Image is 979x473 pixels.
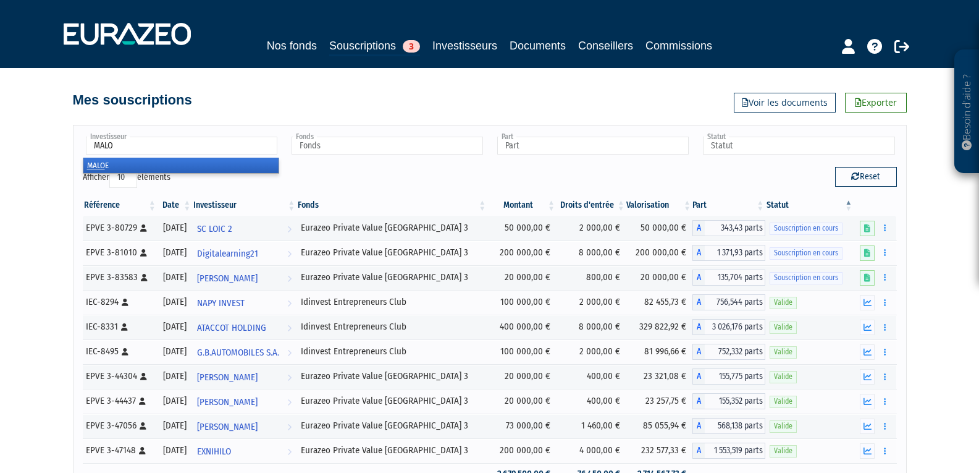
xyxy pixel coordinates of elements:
[301,394,483,407] div: Eurazeo Private Value [GEOGRAPHIC_DATA] 3
[626,389,692,414] td: 23 257,75 €
[287,391,292,414] i: Voir l'investisseur
[692,443,705,459] span: A
[162,246,188,259] div: [DATE]
[301,419,483,432] div: Eurazeo Private Value [GEOGRAPHIC_DATA] 3
[192,195,296,216] th: Investisseur: activer pour trier la colonne par ordre croissant
[162,394,188,407] div: [DATE]
[705,220,765,236] span: 343,43 parts
[626,195,692,216] th: Valorisation: activer pour trier la colonne par ordre croissant
[626,414,692,438] td: 85 055,94 €
[162,444,188,457] div: [DATE]
[301,246,483,259] div: Eurazeo Private Value [GEOGRAPHIC_DATA] 3
[139,398,146,405] i: [Français] Personne physique
[192,315,296,339] a: ATACCOT HOLDING
[140,422,146,430] i: [Français] Personne physique
[626,241,692,265] td: 200 000,00 €
[197,317,266,339] span: ATACCOT HOLDING
[487,290,557,315] td: 100 000,00 €
[770,420,797,432] span: Valide
[705,294,765,310] span: 756,544 parts
[192,339,296,364] a: G.B.AUTOMOBILES S.A.
[192,241,296,265] a: Digitalearning21
[192,364,296,389] a: [PERSON_NAME]
[835,167,897,187] button: Reset
[692,270,705,286] span: A
[162,296,188,309] div: [DATE]
[487,195,557,216] th: Montant: activer pour trier la colonne par ordre croissant
[86,370,153,383] div: EPVE 3-44304
[86,345,153,358] div: IEC-8495
[301,271,483,284] div: Eurazeo Private Value [GEOGRAPHIC_DATA] 3
[197,440,231,463] span: EXNIHILO
[692,418,705,434] span: A
[287,341,292,364] i: Voir l'investisseur
[197,366,258,389] span: [PERSON_NAME]
[121,323,128,331] i: [Français] Personne physique
[86,221,153,234] div: EPVE 3-80729
[734,93,836,113] a: Voir les documents
[287,440,292,463] i: Voir l'investisseur
[705,418,765,434] span: 568,138 parts
[162,370,188,383] div: [DATE]
[770,297,797,309] span: Valide
[83,195,158,216] th: Référence : activer pour trier la colonne par ordre croissant
[162,320,188,333] div: [DATE]
[557,339,626,364] td: 2 000,00 €
[301,221,483,234] div: Eurazeo Private Value [GEOGRAPHIC_DATA] 3
[692,270,765,286] div: A - Eurazeo Private Value Europe 3
[557,389,626,414] td: 400,00 €
[770,346,797,358] span: Valide
[122,348,128,356] i: [Français] Personne physique
[692,443,765,459] div: A - Eurazeo Private Value Europe 3
[162,345,188,358] div: [DATE]
[626,364,692,389] td: 23 321,08 €
[645,37,712,54] a: Commissions
[141,274,148,281] i: [Français] Personne physique
[162,419,188,432] div: [DATE]
[162,221,188,234] div: [DATE]
[692,393,705,409] span: A
[770,272,842,284] span: Souscription en cours
[705,369,765,385] span: 155,775 parts
[557,364,626,389] td: 400,00 €
[692,418,765,434] div: A - Eurazeo Private Value Europe 3
[197,341,279,364] span: G.B.AUTOMOBILES S.A.
[197,391,258,414] span: [PERSON_NAME]
[192,389,296,414] a: [PERSON_NAME]
[770,371,797,383] span: Valide
[287,267,292,290] i: Voir l'investisseur
[626,290,692,315] td: 82 455,73 €
[705,270,765,286] span: 135,704 parts
[626,315,692,339] td: 329 822,92 €
[845,93,907,113] a: Exporter
[692,369,765,385] div: A - Eurazeo Private Value Europe 3
[73,93,192,108] h4: Mes souscriptions
[122,299,128,306] i: [Français] Personne physique
[626,265,692,290] td: 20 000,00 €
[192,438,296,463] a: EXNIHILO
[487,265,557,290] td: 20 000,00 €
[705,245,765,261] span: 1 371,93 parts
[432,37,497,54] a: Investisseurs
[692,294,765,310] div: A - Idinvest Entrepreneurs Club
[692,294,705,310] span: A
[557,290,626,315] td: 2 000,00 €
[557,216,626,241] td: 2 000,00 €
[692,220,705,236] span: A
[557,241,626,265] td: 8 000,00 €
[705,319,765,335] span: 3 026,176 parts
[487,389,557,414] td: 20 000,00 €
[557,195,626,216] th: Droits d'entrée: activer pour trier la colonne par ordre croissant
[960,56,974,168] p: Besoin d'aide ?
[86,444,153,457] div: EPVE 3-47148
[770,247,842,259] span: Souscription en cours
[692,319,705,335] span: A
[692,319,765,335] div: A - Idinvest Entrepreneurs Club
[86,394,153,407] div: EPVE 3-44437
[329,37,420,56] a: Souscriptions3
[487,315,557,339] td: 400 000,00 €
[557,438,626,463] td: 4 000,00 €
[109,167,137,188] select: Afficheréléments
[770,445,797,457] span: Valide
[287,242,292,265] i: Voir l'investisseur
